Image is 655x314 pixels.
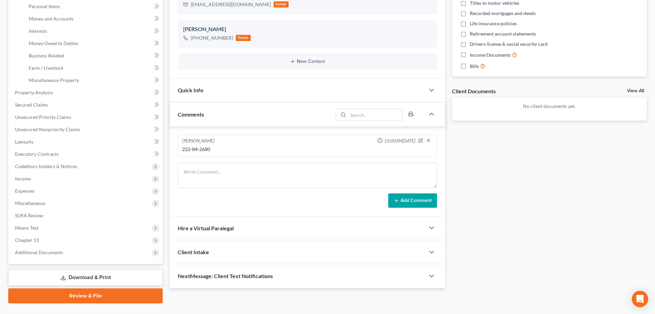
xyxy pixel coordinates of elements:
span: Quick Info [178,87,203,93]
span: 10:00AM[DATE] [384,138,416,144]
span: Farm / Livestock [29,65,63,71]
span: Income [15,176,31,181]
span: SOFA Review [15,213,43,218]
div: 222-84-2680 [182,146,433,153]
a: View All [627,88,644,93]
span: Client Intake [178,249,209,255]
div: Client Documents [452,87,496,95]
span: Additional Documents [15,249,63,255]
span: Life insurance policies [470,20,517,27]
span: Money and Accounts [29,16,73,22]
a: Interests [23,25,163,37]
span: Business Related [29,53,64,58]
span: Secured Claims [15,102,48,108]
span: Expenses [15,188,34,194]
span: Recorded mortgages and deeds [470,10,536,17]
a: Executory Contracts [10,148,163,160]
span: Lawsuits [15,139,33,145]
span: Unsecured Priority Claims [15,114,71,120]
a: Farm / Livestock [23,62,163,74]
div: Open Intercom Messenger [632,291,648,307]
div: [PERSON_NAME] [183,25,432,33]
span: Money Owed to Debtor [29,40,79,46]
span: Miscellaneous Property [29,77,79,83]
a: Money Owed to Debtor [23,37,163,50]
a: Property Analysis [10,86,163,99]
a: Download & Print [8,270,163,286]
button: Add Comment [388,193,437,208]
span: Property Analysis [15,90,53,95]
p: No client documents yet. [457,103,641,110]
span: Personal Items [29,3,60,9]
input: Search... [348,109,402,121]
span: Means Test [15,225,39,231]
a: Unsecured Priority Claims [10,111,163,123]
span: Bills [470,63,479,70]
button: New Contact [183,59,432,64]
div: [PHONE_NUMBER] [191,35,233,41]
a: SOFA Review [10,209,163,222]
span: Drivers license & social security card [470,41,548,47]
span: Unsecured Nonpriority Claims [15,126,80,132]
div: home [274,1,289,8]
div: [PERSON_NAME] [182,138,215,145]
span: Comments [178,111,204,118]
span: Executory Contracts [15,151,59,157]
a: Unsecured Nonpriority Claims [10,123,163,136]
span: Codebtors Insiders & Notices [15,163,77,169]
a: Miscellaneous Property [23,74,163,86]
a: Review & File [8,288,163,303]
span: Chapter 13 [15,237,39,243]
a: Lawsuits [10,136,163,148]
div: home [236,35,251,41]
a: Secured Claims [10,99,163,111]
a: Personal Items [23,0,163,13]
a: Business Related [23,50,163,62]
div: [EMAIL_ADDRESS][DOMAIN_NAME] [191,1,271,8]
span: NextMessage: Client Text Notifications [178,273,273,279]
span: Interests [29,28,47,34]
a: Money and Accounts [23,13,163,25]
span: Miscellaneous [15,200,45,206]
span: Hire a Virtual Paralegal [178,225,234,231]
span: Retirement account statements [470,30,536,37]
span: Income Documents [470,52,511,58]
